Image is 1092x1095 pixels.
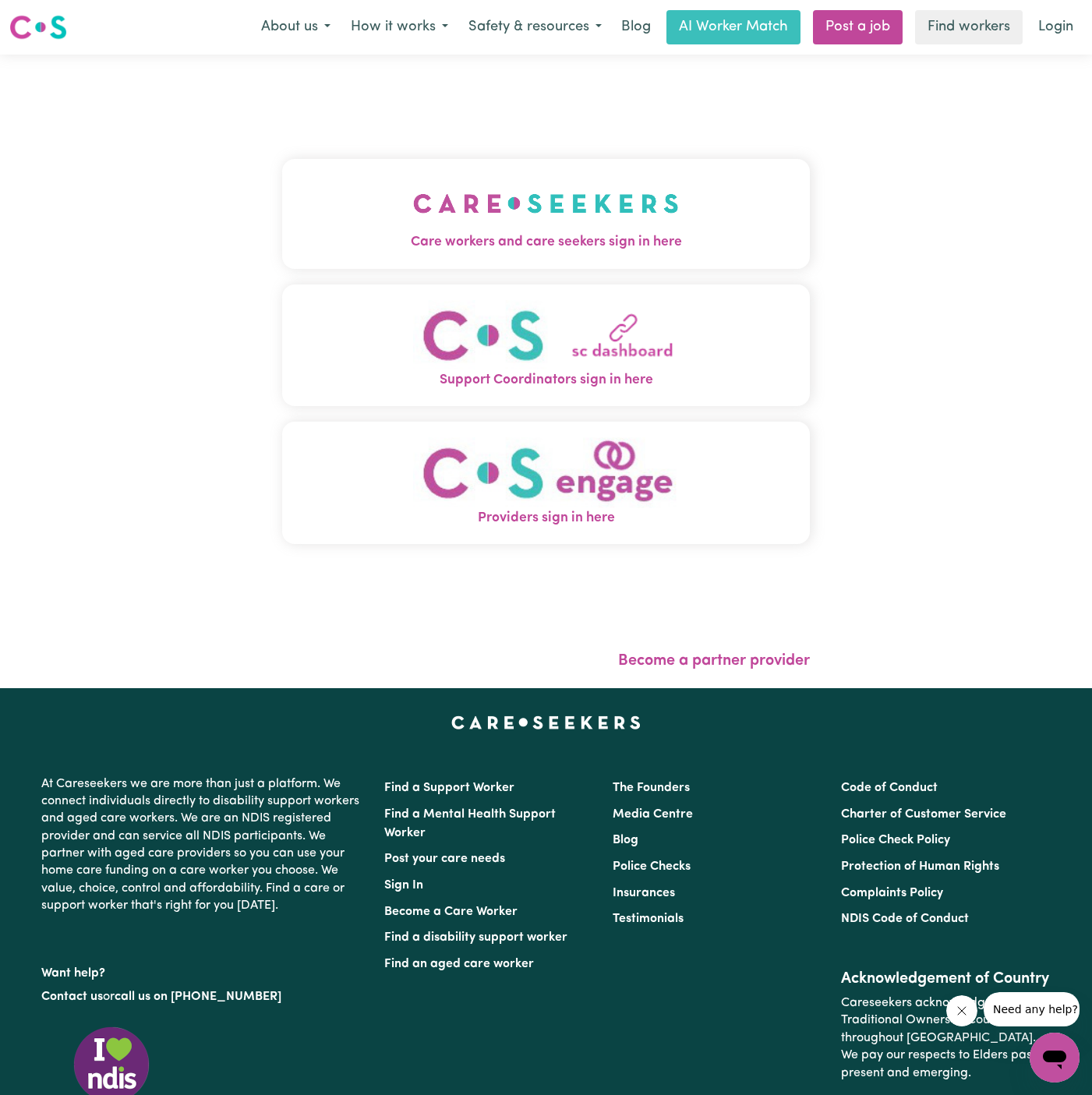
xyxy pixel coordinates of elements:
[841,782,938,794] a: Code of Conduct
[384,853,505,865] a: Post your care needs
[41,982,366,1012] p: or
[384,906,518,918] a: Become a Care Worker
[841,808,1006,821] a: Charter of Customer Service
[451,716,641,729] a: Careseekers home page
[41,991,103,1003] a: Contact us
[613,913,684,925] a: Testimonials
[115,991,281,1003] a: call us on [PHONE_NUMBER]
[841,834,950,846] a: Police Check Policy
[612,10,660,44] a: Blog
[282,232,810,253] span: Care workers and care seekers sign in here
[384,879,423,892] a: Sign In
[458,11,612,44] button: Safety & resources
[984,992,1080,1026] iframe: Message from company
[384,808,556,839] a: Find a Mental Health Support Worker
[384,958,534,970] a: Find an aged care worker
[613,860,691,873] a: Police Checks
[841,970,1051,988] h2: Acknowledgement of Country
[41,769,366,921] p: At Careseekers we are more than just a platform. We connect individuals directly to disability su...
[613,834,638,846] a: Blog
[282,159,810,268] button: Care workers and care seekers sign in here
[282,284,810,407] button: Support Coordinators sign in here
[613,808,693,821] a: Media Centre
[841,913,969,925] a: NDIS Code of Conduct
[9,13,67,41] img: Careseekers logo
[613,887,675,899] a: Insurances
[251,11,341,44] button: About us
[384,782,514,794] a: Find a Support Worker
[341,11,458,44] button: How it works
[618,653,810,669] a: Become a partner provider
[946,995,977,1026] iframe: Close message
[841,860,999,873] a: Protection of Human Rights
[9,9,67,45] a: Careseekers logo
[282,422,810,544] button: Providers sign in here
[384,931,567,944] a: Find a disability support worker
[841,988,1051,1088] p: Careseekers acknowledges the Traditional Owners of Country throughout [GEOGRAPHIC_DATA]. We pay o...
[915,10,1023,44] a: Find workers
[282,508,810,528] span: Providers sign in here
[1030,1033,1080,1083] iframe: Button to launch messaging window
[841,887,943,899] a: Complaints Policy
[666,10,800,44] a: AI Worker Match
[813,10,903,44] a: Post a job
[282,370,810,390] span: Support Coordinators sign in here
[613,782,690,794] a: The Founders
[41,959,366,982] p: Want help?
[1029,10,1083,44] a: Login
